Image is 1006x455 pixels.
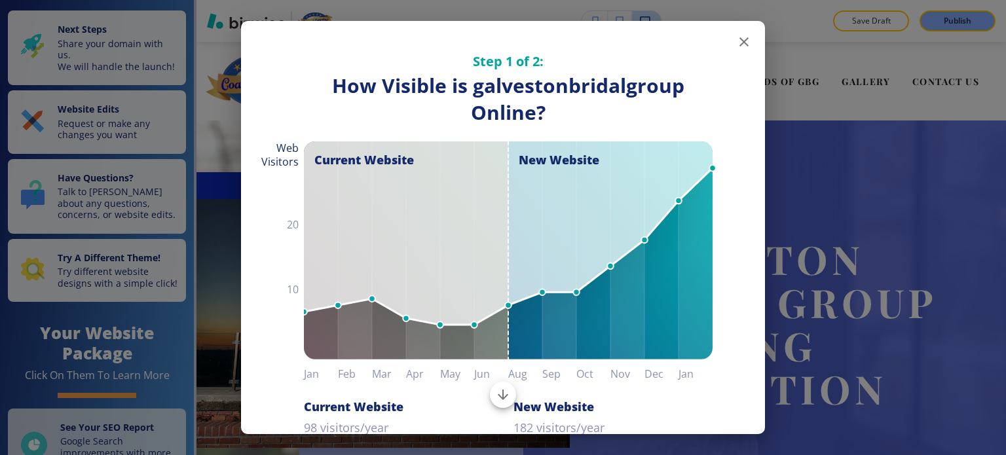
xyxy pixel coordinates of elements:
p: 98 visitors/year [304,420,388,437]
h6: Nov [610,365,644,383]
h6: Jan [679,365,713,383]
p: 182 visitors/year [513,420,605,437]
h6: Jun [474,365,508,383]
h6: Sep [542,365,576,383]
h6: Current Website [304,399,403,414]
h6: Feb [338,365,372,383]
h6: Jan [304,365,338,383]
h6: Aug [508,365,542,383]
h6: May [440,365,474,383]
h6: Apr [406,365,440,383]
h6: Oct [576,365,610,383]
h6: Mar [372,365,406,383]
button: Scroll to bottom [490,382,516,408]
h6: New Website [513,399,594,414]
h6: Dec [644,365,679,383]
